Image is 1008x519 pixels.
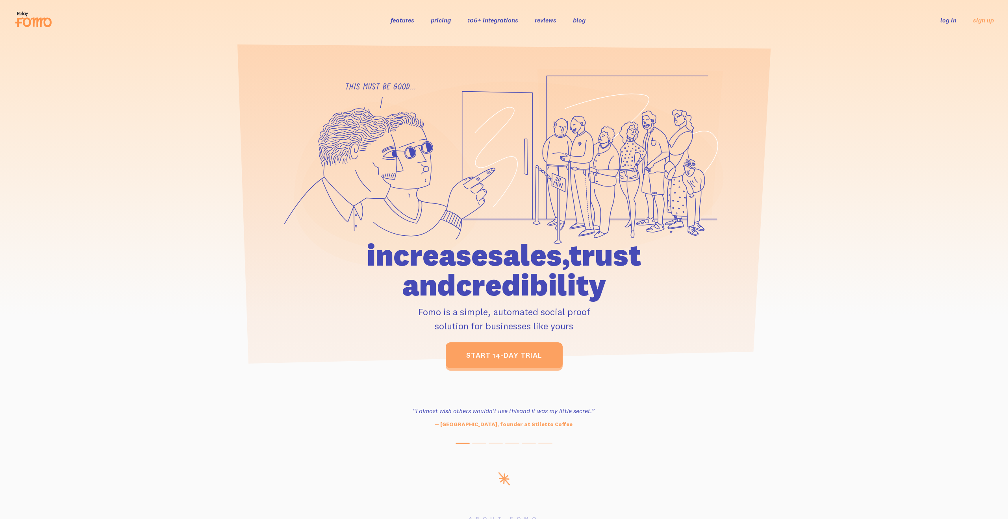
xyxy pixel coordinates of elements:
a: sign up [973,16,994,24]
a: 106+ integrations [467,16,518,24]
h1: increase sales, trust and credibility [322,240,686,300]
p: — [GEOGRAPHIC_DATA], founder at Stiletto Coffee [396,420,611,428]
h3: “I almost wish others wouldn't use this and it was my little secret.” [396,406,611,416]
a: log in [940,16,956,24]
a: pricing [431,16,451,24]
a: blog [573,16,586,24]
a: start 14-day trial [446,342,563,368]
p: Fomo is a simple, automated social proof solution for businesses like yours [322,305,686,333]
a: reviews [535,16,556,24]
a: features [391,16,414,24]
